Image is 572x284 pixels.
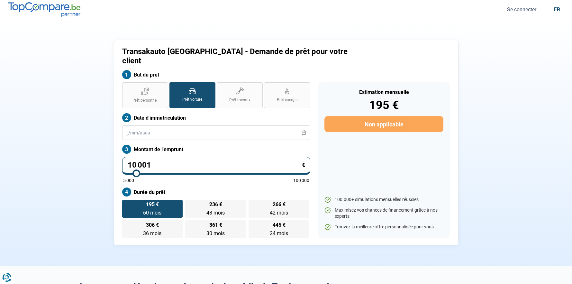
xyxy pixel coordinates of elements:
[554,6,560,13] div: fr
[209,202,222,207] span: 236 €
[8,2,80,17] img: TopCompare.be
[206,210,225,216] span: 48 mois
[122,125,310,140] input: jj/mm/aaaa
[324,99,443,111] div: 195 €
[273,223,286,228] span: 445 €
[146,202,159,207] span: 195 €
[324,197,443,203] li: 100.000+ simulations mensuelles réussies
[122,113,310,122] label: Date d'immatriculation
[123,178,134,183] span: 5 000
[324,224,443,230] li: Trouvez la meilleure offre personnalisée pour vous
[324,207,443,220] li: Maximisez vos chances de financement grâce à nos experts
[122,70,310,79] label: But du prêt
[277,97,297,103] span: Prêt énergie
[209,223,222,228] span: 361 €
[143,230,161,236] span: 36 mois
[324,116,443,132] button: Non applicable
[122,188,310,197] label: Durée du prêt
[132,98,158,103] span: Prêt personnel
[143,210,161,216] span: 60 mois
[270,230,288,236] span: 24 mois
[270,210,288,216] span: 42 mois
[505,6,538,13] button: Se connecter
[302,162,305,168] span: €
[229,97,250,103] span: Prêt travaux
[293,178,309,183] span: 100 000
[182,97,202,102] span: Prêt voiture
[146,223,159,228] span: 306 €
[324,90,443,95] div: Estimation mensuelle
[122,145,310,154] label: Montant de l'emprunt
[122,47,366,66] h1: Transakauto [GEOGRAPHIC_DATA] - Demande de prêt pour votre client
[206,230,225,236] span: 30 mois
[273,202,286,207] span: 266 €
